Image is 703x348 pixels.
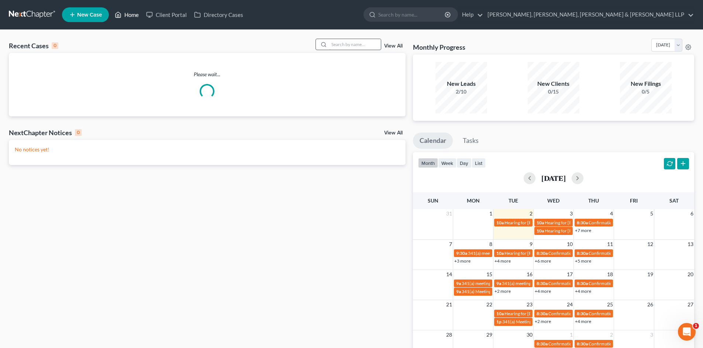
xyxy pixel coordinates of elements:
[435,80,487,88] div: New Leads
[504,311,624,316] span: Hearing for [DEMOGRAPHIC_DATA] et [PERSON_NAME] et al
[502,319,574,324] span: 341(a) Meeting for [PERSON_NAME]
[566,240,573,249] span: 10
[606,240,614,249] span: 11
[566,270,573,279] span: 17
[535,258,551,264] a: +6 more
[448,240,453,249] span: 7
[428,197,438,204] span: Sun
[413,43,465,52] h3: Monthly Progress
[468,250,539,256] span: 341(a) meeting for [PERSON_NAME]
[528,88,579,95] div: 0/15
[486,270,493,279] span: 15
[606,270,614,279] span: 18
[589,250,672,256] span: Confirmation hearing for [PERSON_NAME]
[620,88,672,95] div: 0/5
[569,209,573,218] span: 3
[537,228,544,233] span: 10a
[462,289,592,294] span: 341(a) Meeting for [PERSON_NAME] Al Karalih & [PERSON_NAME]
[509,197,518,204] span: Tue
[445,330,453,339] span: 28
[413,133,453,149] a: Calendar
[649,330,654,339] span: 3
[537,341,548,347] span: 8:30a
[454,258,471,264] a: +3 more
[575,258,591,264] a: +5 more
[687,300,694,309] span: 27
[9,71,406,78] p: Please wait...
[489,240,493,249] span: 8
[537,220,544,225] span: 10a
[9,41,58,50] div: Recent Cases
[496,311,504,316] span: 10a
[606,300,614,309] span: 25
[526,300,533,309] span: 23
[575,319,591,324] a: +4 more
[575,288,591,294] a: +4 more
[484,8,694,21] a: [PERSON_NAME], [PERSON_NAME], [PERSON_NAME] & [PERSON_NAME] LLP
[577,341,588,347] span: 8:30a
[496,220,504,225] span: 10a
[577,250,588,256] span: 8:30a
[589,341,672,347] span: Confirmation hearing for [PERSON_NAME]
[435,88,487,95] div: 2/10
[467,197,480,204] span: Mon
[462,281,533,286] span: 341(a) meeting for [PERSON_NAME]
[494,258,511,264] a: +4 more
[456,289,461,294] span: 9a
[384,130,403,136] a: View All
[489,209,493,218] span: 1
[569,330,573,339] span: 1
[529,209,533,218] span: 2
[190,8,247,21] a: Directory Cases
[545,220,602,225] span: Hearing for [PERSON_NAME]
[438,158,456,168] button: week
[548,250,633,256] span: Confirmation Hearing for [PERSON_NAME]
[609,209,614,218] span: 4
[526,330,533,339] span: 30
[537,250,548,256] span: 8:30a
[445,300,453,309] span: 21
[418,158,438,168] button: month
[630,197,638,204] span: Fri
[529,240,533,249] span: 9
[496,281,501,286] span: 9a
[535,288,551,294] a: +4 more
[577,311,588,316] span: 8:30a
[75,129,82,136] div: 0
[378,8,446,21] input: Search by name...
[693,323,699,329] span: 1
[494,288,511,294] a: +2 more
[445,270,453,279] span: 14
[445,209,453,218] span: 31
[384,43,403,49] a: View All
[456,133,485,149] a: Tasks
[52,42,58,49] div: 0
[647,270,654,279] span: 19
[456,158,472,168] button: day
[575,228,591,233] a: +7 more
[588,197,599,204] span: Thu
[566,300,573,309] span: 24
[647,240,654,249] span: 12
[528,80,579,88] div: New Clients
[548,311,632,316] span: Confirmation hearing for [PERSON_NAME]
[541,174,566,182] h2: [DATE]
[589,311,672,316] span: Confirmation hearing for [PERSON_NAME]
[609,330,614,339] span: 2
[458,8,483,21] a: Help
[535,319,551,324] a: +2 more
[329,39,381,50] input: Search by name...
[456,250,467,256] span: 9:30a
[678,323,696,341] iframe: Intercom live chat
[496,250,504,256] span: 10a
[537,281,548,286] span: 8:30a
[472,158,486,168] button: list
[548,341,632,347] span: Confirmation hearing for [PERSON_NAME]
[486,330,493,339] span: 29
[526,270,533,279] span: 16
[496,319,502,324] span: 1p
[545,228,641,233] span: Hearing for [PERSON_NAME] & [PERSON_NAME]
[15,146,400,153] p: No notices yet!
[687,240,694,249] span: 13
[687,270,694,279] span: 20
